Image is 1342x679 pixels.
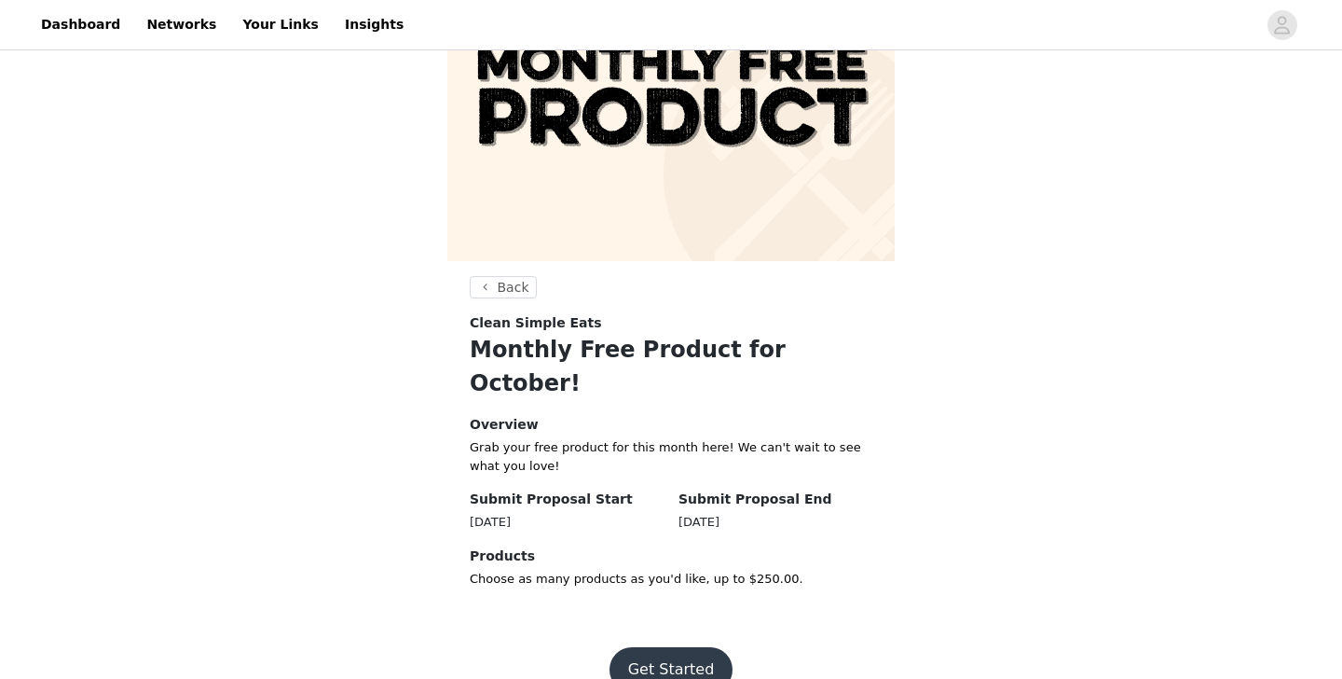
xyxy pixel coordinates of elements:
div: [DATE] [678,513,872,532]
a: Dashboard [30,4,131,46]
span: Clean Simple Eats [470,313,602,333]
div: [DATE] [470,513,664,532]
a: Your Links [231,4,330,46]
button: Back [470,276,537,298]
h4: Products [470,547,872,566]
div: avatar [1273,10,1291,40]
a: Networks [135,4,227,46]
a: Insights [334,4,415,46]
h4: Submit Proposal Start [470,490,664,509]
p: Choose as many products as you'd like, up to $250.00. [470,570,872,589]
h4: Submit Proposal End [678,490,872,509]
h4: Overview [470,415,872,435]
h1: Monthly Free Product for October! [470,333,872,400]
p: Grab your free product for this month here! We can't wait to see what you love! [470,438,872,475]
